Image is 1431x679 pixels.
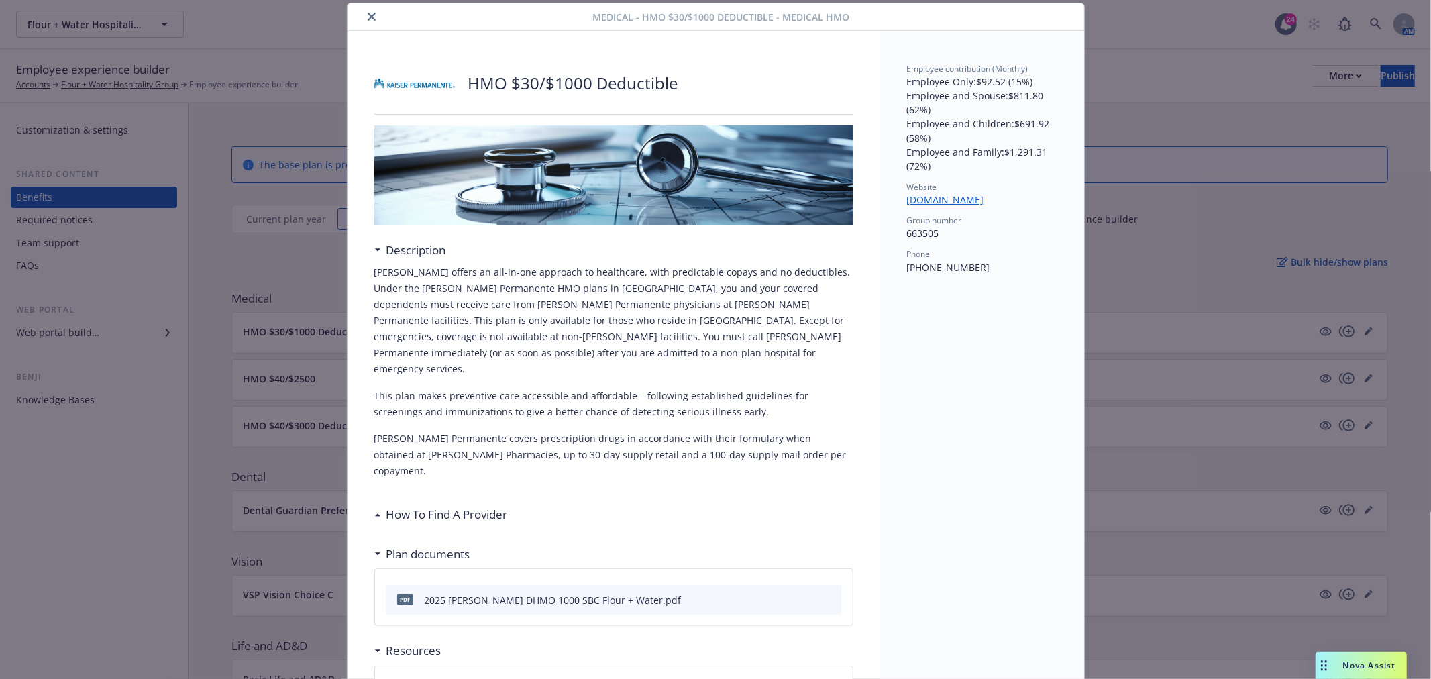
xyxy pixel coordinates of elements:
[374,506,508,523] div: How To Find A Provider
[907,63,1028,74] span: Employee contribution (Monthly)
[364,9,380,25] button: close
[907,260,1057,274] p: [PHONE_NUMBER]
[386,242,446,259] h3: Description
[374,388,853,420] p: This plan makes preventive care accessible and affordable – following established guidelines for ...
[374,242,446,259] div: Description
[592,10,849,24] span: Medical - HMO $30/$1000 Deductible - Medical HMO
[386,642,441,660] h3: Resources
[825,593,837,607] button: preview file
[374,545,470,563] div: Plan documents
[907,226,1057,240] p: 663505
[907,193,995,206] a: [DOMAIN_NAME]
[468,72,678,95] p: HMO $30/$1000 Deductible
[374,125,853,225] img: banner
[1316,652,1407,679] button: Nova Assist
[386,506,508,523] h3: How To Find A Provider
[374,642,441,660] div: Resources
[374,63,455,103] img: Kaiser Permanente Insurance Company
[397,594,413,605] span: pdf
[907,248,931,260] span: Phone
[425,593,682,607] div: 2025 [PERSON_NAME] DHMO 1000 SBC Flour + Water.pdf
[1316,652,1332,679] div: Drag to move
[907,74,1057,89] p: Employee Only : $92.52 (15%)
[907,215,962,226] span: Group number
[374,264,853,377] p: [PERSON_NAME] offers an all-in-one approach to healthcare, with predictable copays and no deducti...
[907,145,1057,173] p: Employee and Family : $1,291.31 (72%)
[386,545,470,563] h3: Plan documents
[1343,660,1396,671] span: Nova Assist
[907,89,1057,117] p: Employee and Spouse : $811.80 (62%)
[374,431,853,479] p: [PERSON_NAME] Permanente covers prescription drugs in accordance with their formulary when obtain...
[907,181,937,193] span: Website
[803,593,814,607] button: download file
[907,117,1057,145] p: Employee and Children : $691.92 (58%)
